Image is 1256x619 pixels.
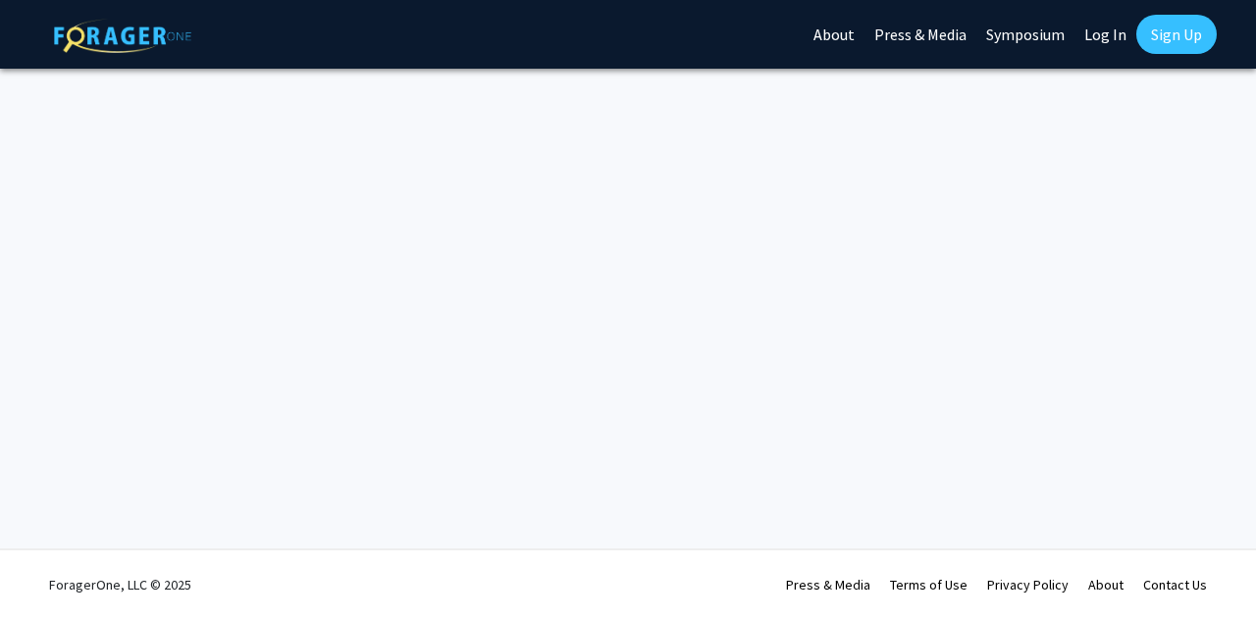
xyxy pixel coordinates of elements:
img: ForagerOne Logo [54,19,191,53]
a: Sign Up [1136,15,1217,54]
a: Contact Us [1143,576,1207,593]
div: ForagerOne, LLC © 2025 [49,550,191,619]
a: Press & Media [786,576,870,593]
a: About [1088,576,1124,593]
a: Terms of Use [890,576,968,593]
a: Privacy Policy [987,576,1069,593]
